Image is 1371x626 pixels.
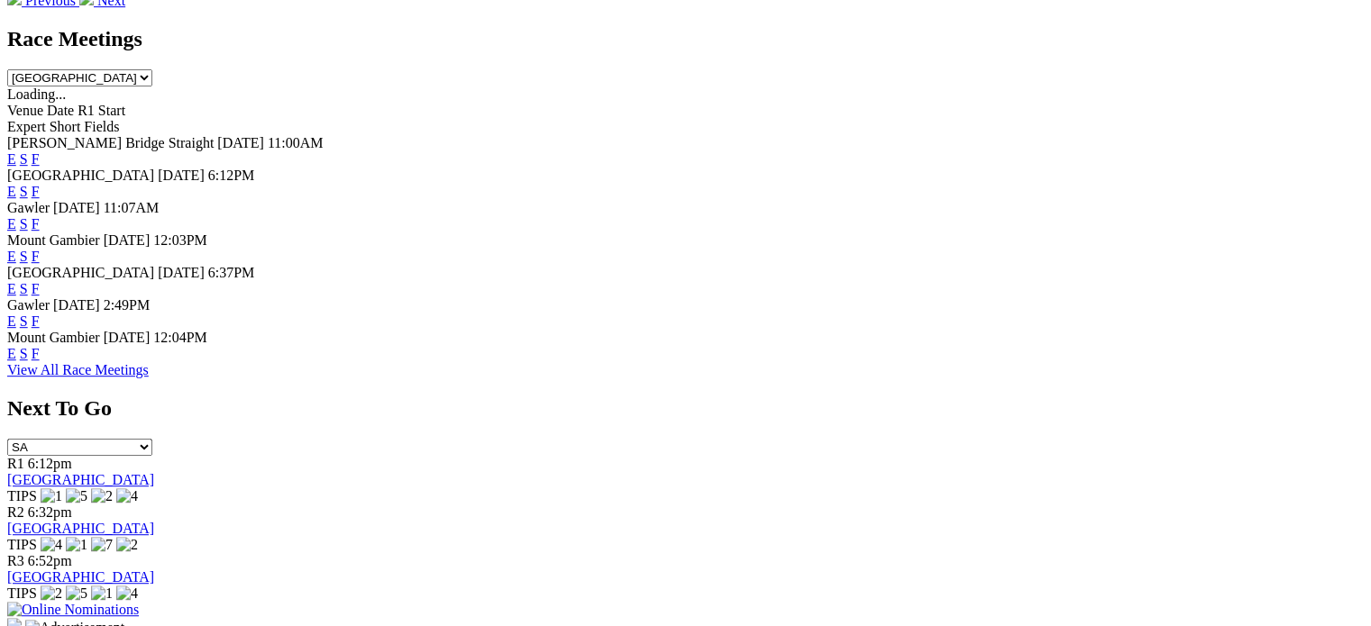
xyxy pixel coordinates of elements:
[153,330,207,345] span: 12:04PM
[32,249,40,264] a: F
[104,297,151,313] span: 2:49PM
[91,585,113,602] img: 1
[7,313,16,329] a: E
[32,216,40,231] a: F
[208,168,255,183] span: 6:12PM
[78,103,125,118] span: R1 Start
[28,456,72,471] span: 6:12pm
[41,488,62,504] img: 1
[32,346,40,361] a: F
[208,265,255,280] span: 6:37PM
[7,135,214,150] span: [PERSON_NAME] Bridge Straight
[7,103,43,118] span: Venue
[7,362,149,377] a: View All Race Meetings
[153,232,207,248] span: 12:03PM
[20,346,28,361] a: S
[158,168,205,183] span: [DATE]
[104,330,151,345] span: [DATE]
[116,537,138,553] img: 2
[158,265,205,280] span: [DATE]
[28,504,72,520] span: 6:32pm
[7,151,16,167] a: E
[20,313,28,329] a: S
[217,135,264,150] span: [DATE]
[32,184,40,199] a: F
[7,602,139,618] img: Online Nominations
[104,200,160,215] span: 11:07AM
[7,281,16,296] a: E
[7,249,16,264] a: E
[7,488,37,504] span: TIPS
[28,553,72,568] span: 6:52pm
[116,585,138,602] img: 4
[47,103,74,118] span: Date
[7,456,24,471] span: R1
[53,297,100,313] span: [DATE]
[7,216,16,231] a: E
[7,168,154,183] span: [GEOGRAPHIC_DATA]
[7,330,100,345] span: Mount Gambier
[7,569,154,585] a: [GEOGRAPHIC_DATA]
[66,585,87,602] img: 5
[91,537,113,553] img: 7
[268,135,324,150] span: 11:00AM
[53,200,100,215] span: [DATE]
[50,119,81,134] span: Short
[20,151,28,167] a: S
[41,537,62,553] img: 4
[20,249,28,264] a: S
[20,184,28,199] a: S
[116,488,138,504] img: 4
[32,313,40,329] a: F
[41,585,62,602] img: 2
[7,521,154,536] a: [GEOGRAPHIC_DATA]
[7,184,16,199] a: E
[7,346,16,361] a: E
[7,553,24,568] span: R3
[7,119,46,134] span: Expert
[84,119,119,134] span: Fields
[66,488,87,504] img: 5
[32,281,40,296] a: F
[7,396,1364,421] h2: Next To Go
[7,200,50,215] span: Gawler
[32,151,40,167] a: F
[104,232,151,248] span: [DATE]
[7,27,1364,51] h2: Race Meetings
[7,265,154,280] span: [GEOGRAPHIC_DATA]
[7,472,154,487] a: [GEOGRAPHIC_DATA]
[7,232,100,248] span: Mount Gambier
[20,216,28,231] a: S
[7,504,24,520] span: R2
[7,585,37,601] span: TIPS
[20,281,28,296] a: S
[7,86,66,102] span: Loading...
[7,537,37,552] span: TIPS
[91,488,113,504] img: 2
[7,297,50,313] span: Gawler
[66,537,87,553] img: 1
